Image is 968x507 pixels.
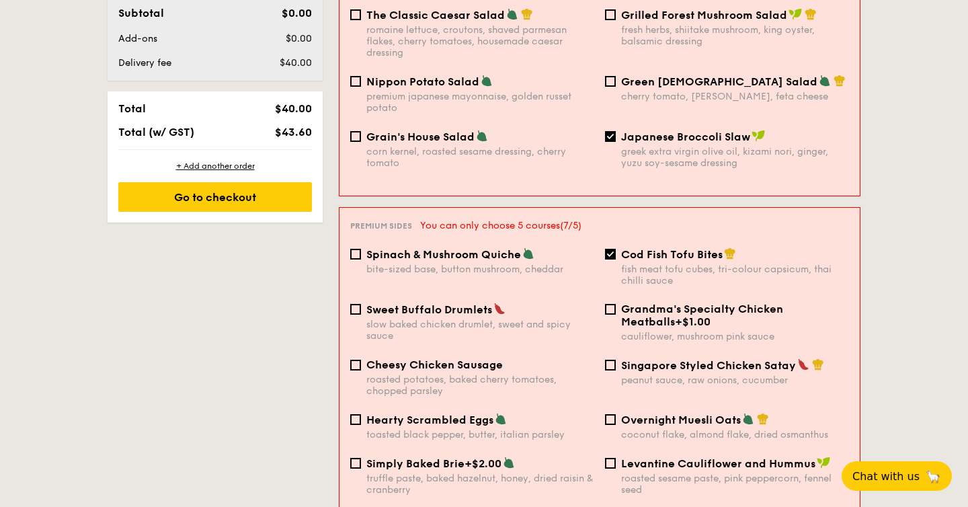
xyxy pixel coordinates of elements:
div: corn kernel, roasted sesame dressing, cherry tomato [366,146,594,169]
span: Green [DEMOGRAPHIC_DATA] Salad [621,75,817,88]
img: icon-vegetarian.fe4039eb.svg [476,130,488,142]
span: 🦙 [925,469,941,484]
img: icon-vegetarian.fe4039eb.svg [503,457,515,469]
button: Chat with us🦙 [842,461,952,491]
span: Singapore Styled Chicken Satay [621,359,796,372]
input: Levantine Cauliflower and Hummusroasted sesame paste, pink peppercorn, fennel seed [605,458,616,469]
div: roasted potatoes, baked cherry tomatoes, chopped parsley [366,374,594,397]
span: Total (w/ GST) [118,126,194,139]
span: $0.00 [286,33,312,44]
span: $43.60 [275,126,312,139]
div: + Add another order [118,161,312,171]
span: You can only choose 5 courses [420,220,581,231]
img: icon-vegetarian.fe4039eb.svg [742,413,754,425]
span: Grandma's Specialty Chicken Meatballs [621,303,783,328]
span: (7/5) [560,220,581,231]
img: icon-vegetarian.fe4039eb.svg [506,8,518,20]
span: +$2.00 [465,457,501,470]
span: Add-ons [118,33,157,44]
span: Grain's House Salad [366,130,475,143]
img: icon-vegan.f8ff3823.svg [789,8,802,20]
img: icon-vegetarian.fe4039eb.svg [481,75,493,87]
span: Sweet Buffalo Drumlets [366,303,492,316]
div: greek extra virgin olive oil, kizami nori, ginger, yuzu soy-sesame dressing [621,146,849,169]
span: Levantine Cauliflower and Hummus [621,457,815,470]
img: icon-chef-hat.a58ddaea.svg [757,413,769,425]
div: cherry tomato, [PERSON_NAME], feta cheese [621,91,849,102]
span: Overnight Muesli Oats [621,414,741,426]
span: Simply Baked Brie [366,457,465,470]
img: icon-spicy.37a8142b.svg [493,303,506,315]
span: Japanese Broccoli Slaw [621,130,750,143]
div: slow baked chicken drumlet, sweet and spicy sauce [366,319,594,342]
div: toasted black pepper, butter, italian parsley [366,429,594,440]
span: Delivery fee [118,57,171,69]
img: icon-chef-hat.a58ddaea.svg [805,8,817,20]
div: Go to checkout [118,182,312,212]
img: icon-vegetarian.fe4039eb.svg [819,75,831,87]
div: fish meat tofu cubes, tri-colour capsicum, thai chilli sauce [621,264,849,286]
div: cauliflower, mushroom pink sauce [621,331,849,342]
img: icon-chef-hat.a58ddaea.svg [521,8,533,20]
span: Chat with us [852,470,920,483]
input: Overnight Muesli Oatscoconut flake, almond flake, dried osmanthus [605,414,616,425]
img: icon-vegan.f8ff3823.svg [817,457,830,469]
span: Cheesy Chicken Sausage [366,358,503,371]
div: roasted sesame paste, pink peppercorn, fennel seed [621,473,849,496]
img: icon-chef-hat.a58ddaea.svg [812,358,824,370]
div: romaine lettuce, croutons, shaved parmesan flakes, cherry tomatoes, housemade caesar dressing [366,24,594,58]
input: Grain's House Saladcorn kernel, roasted sesame dressing, cherry tomato [350,131,361,142]
input: Grilled Forest Mushroom Saladfresh herbs, shiitake mushroom, king oyster, balsamic dressing [605,9,616,20]
input: Hearty Scrambled Eggstoasted black pepper, butter, italian parsley [350,414,361,425]
div: coconut flake, almond flake, dried osmanthus [621,429,849,440]
input: Japanese Broccoli Slawgreek extra virgin olive oil, kizami nori, ginger, yuzu soy-sesame dressing [605,131,616,142]
span: Subtotal [118,7,164,19]
span: The Classic Caesar Salad [366,9,505,22]
input: Green [DEMOGRAPHIC_DATA] Saladcherry tomato, [PERSON_NAME], feta cheese [605,76,616,87]
input: Singapore Styled Chicken Sataypeanut sauce, raw onions, cucumber [605,360,616,370]
span: Premium sides [350,221,412,231]
span: +$1.00 [675,315,711,328]
input: Spinach & Mushroom Quichebite-sized base, button mushroom, cheddar [350,249,361,260]
div: premium japanese mayonnaise, golden russet potato [366,91,594,114]
img: icon-vegetarian.fe4039eb.svg [495,413,507,425]
span: Nippon Potato Salad [366,75,479,88]
span: $40.00 [280,57,312,69]
span: Grilled Forest Mushroom Salad [621,9,787,22]
img: icon-chef-hat.a58ddaea.svg [834,75,846,87]
span: Total [118,102,146,115]
input: The Classic Caesar Saladromaine lettuce, croutons, shaved parmesan flakes, cherry tomatoes, house... [350,9,361,20]
img: icon-vegan.f8ff3823.svg [752,130,765,142]
img: icon-chef-hat.a58ddaea.svg [724,247,736,260]
input: Sweet Buffalo Drumletsslow baked chicken drumlet, sweet and spicy sauce [350,304,361,315]
img: icon-vegetarian.fe4039eb.svg [522,247,534,260]
span: Spinach & Mushroom Quiche [366,248,521,261]
span: $40.00 [275,102,312,115]
input: Nippon Potato Saladpremium japanese mayonnaise, golden russet potato [350,76,361,87]
input: Grandma's Specialty Chicken Meatballs+$1.00cauliflower, mushroom pink sauce [605,304,616,315]
span: Cod Fish Tofu Bites [621,248,723,261]
div: peanut sauce, raw onions, cucumber [621,375,849,386]
div: truffle paste, baked hazelnut, honey, dried raisin & cranberry [366,473,594,496]
div: bite-sized base, button mushroom, cheddar [366,264,594,275]
input: Cod Fish Tofu Bitesfish meat tofu cubes, tri-colour capsicum, thai chilli sauce [605,249,616,260]
input: Cheesy Chicken Sausageroasted potatoes, baked cherry tomatoes, chopped parsley [350,360,361,370]
img: icon-spicy.37a8142b.svg [797,358,809,370]
span: $0.00 [282,7,312,19]
div: fresh herbs, shiitake mushroom, king oyster, balsamic dressing [621,24,849,47]
span: Hearty Scrambled Eggs [366,414,493,426]
input: Simply Baked Brie+$2.00truffle paste, baked hazelnut, honey, dried raisin & cranberry [350,458,361,469]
